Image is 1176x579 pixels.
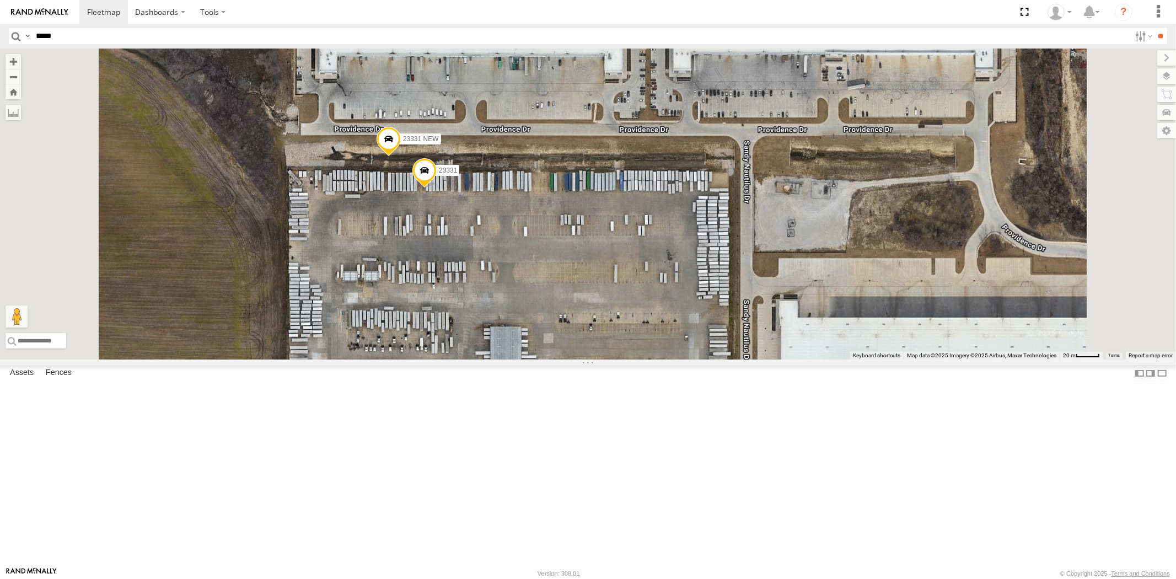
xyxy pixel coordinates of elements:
button: Zoom out [6,69,21,84]
span: 23331 [439,167,457,174]
div: © Copyright 2025 - [1060,570,1170,577]
label: Assets [4,366,39,381]
label: Hide Summary Table [1157,365,1168,381]
label: Dock Summary Table to the Left [1134,365,1145,381]
a: Visit our Website [6,568,57,579]
label: Search Filter Options [1131,28,1154,44]
label: Fences [40,366,77,381]
a: Terms and Conditions [1111,570,1170,577]
button: Zoom in [6,54,21,69]
i: ? [1115,3,1132,21]
button: Zoom Home [6,84,21,99]
span: 23331 NEW [402,135,438,143]
a: Report a map error [1129,352,1173,358]
label: Search Query [23,28,32,44]
span: 20 m [1063,352,1076,358]
div: Sardor Khadjimedov [1044,4,1076,20]
div: Version: 308.01 [538,570,579,577]
button: Drag Pegman onto the map to open Street View [6,305,28,328]
button: Map Scale: 20 m per 40 pixels [1060,352,1103,360]
label: Map Settings [1157,123,1176,138]
label: Dock Summary Table to the Right [1145,365,1156,381]
img: rand-logo.svg [11,8,68,16]
button: Keyboard shortcuts [853,352,900,360]
span: Map data ©2025 Imagery ©2025 Airbus, Maxar Technologies [907,352,1056,358]
a: Terms (opens in new tab) [1109,353,1120,358]
label: Measure [6,105,21,120]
